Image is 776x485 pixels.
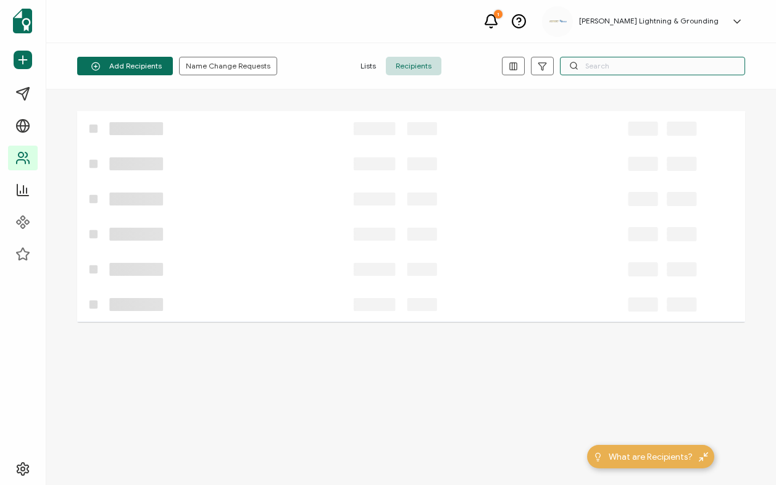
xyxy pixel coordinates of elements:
[579,17,719,25] h5: [PERSON_NAME] Lightning & Grounding
[351,57,386,75] span: Lists
[179,57,277,75] button: Name Change Requests
[570,346,776,485] iframe: Chat Widget
[494,10,503,19] div: 1
[77,57,173,75] button: Add Recipients
[548,19,567,23] img: aadcaf15-e79d-49df-9673-3fc76e3576c2.png
[186,62,270,70] span: Name Change Requests
[386,57,441,75] span: Recipients
[560,57,745,75] input: Search
[13,9,32,33] img: sertifier-logomark-colored.svg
